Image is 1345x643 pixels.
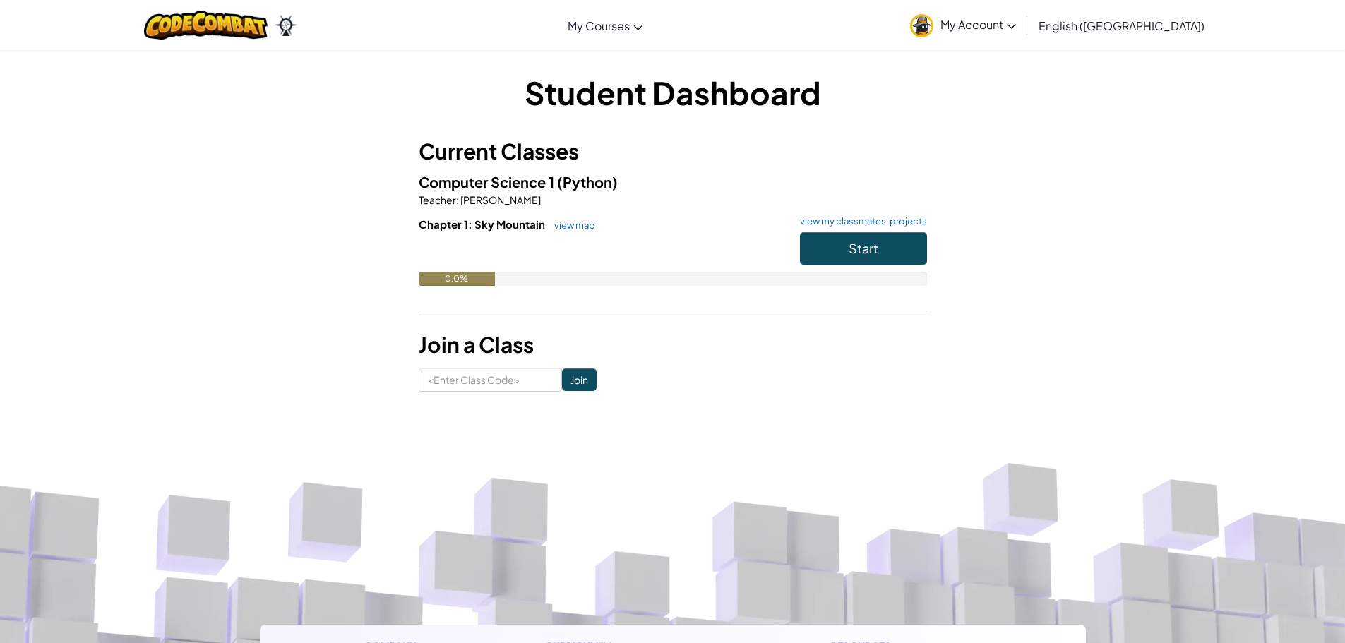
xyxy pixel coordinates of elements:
[419,71,927,114] h1: Student Dashboard
[459,193,541,206] span: [PERSON_NAME]
[419,173,557,191] span: Computer Science 1
[1032,6,1212,44] a: English ([GEOGRAPHIC_DATA])
[903,3,1023,47] a: My Account
[940,17,1016,32] span: My Account
[568,18,630,33] span: My Courses
[800,232,927,265] button: Start
[849,240,878,256] span: Start
[419,368,562,392] input: <Enter Class Code>
[419,193,456,206] span: Teacher
[275,15,297,36] img: Ozaria
[557,173,618,191] span: (Python)
[419,136,927,167] h3: Current Classes
[561,6,650,44] a: My Courses
[456,193,459,206] span: :
[419,329,927,361] h3: Join a Class
[144,11,268,40] img: CodeCombat logo
[419,272,495,286] div: 0.0%
[910,14,933,37] img: avatar
[419,217,547,231] span: Chapter 1: Sky Mountain
[562,368,597,391] input: Join
[1039,18,1204,33] span: English ([GEOGRAPHIC_DATA])
[793,217,927,226] a: view my classmates' projects
[547,220,595,231] a: view map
